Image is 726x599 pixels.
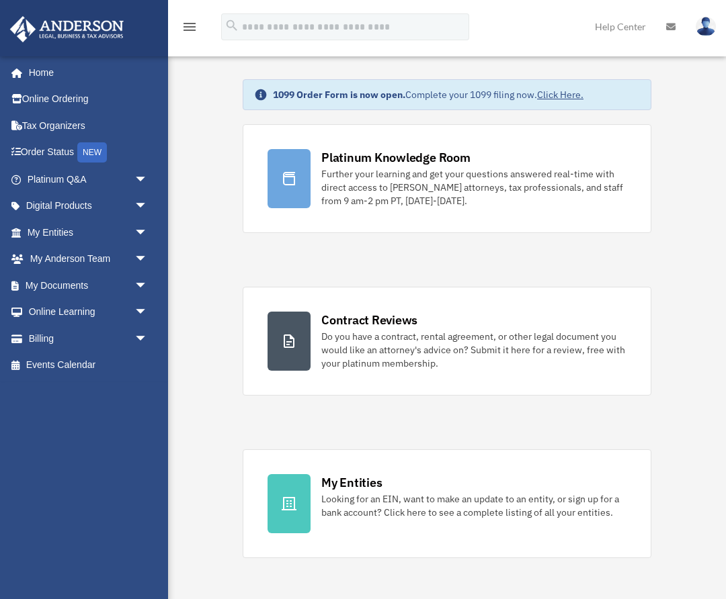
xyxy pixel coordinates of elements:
a: My Documentsarrow_drop_down [9,272,168,299]
div: Complete your 1099 filing now. [273,88,583,101]
span: arrow_drop_down [134,166,161,193]
span: arrow_drop_down [134,299,161,326]
img: Anderson Advisors Platinum Portal [6,16,128,42]
a: Order StatusNEW [9,139,168,167]
div: Looking for an EIN, want to make an update to an entity, or sign up for a bank account? Click her... [321,492,627,519]
div: Contract Reviews [321,312,417,328]
a: Digital Productsarrow_drop_down [9,193,168,220]
span: arrow_drop_down [134,219,161,246]
a: My Entities Looking for an EIN, want to make an update to an entity, or sign up for a bank accoun... [243,449,651,558]
span: arrow_drop_down [134,325,161,353]
strong: 1099 Order Form is now open. [273,89,405,101]
i: menu [182,19,198,35]
a: My Anderson Teamarrow_drop_down [9,246,168,273]
div: My Entities [321,474,382,491]
div: Further your learning and get your questions answered real-time with direct access to [PERSON_NAM... [321,167,627,208]
i: search [225,18,239,33]
div: NEW [77,142,107,163]
a: Tax Organizers [9,112,168,139]
img: User Pic [696,17,716,36]
a: Home [9,59,161,86]
a: Online Ordering [9,86,168,113]
span: arrow_drop_down [134,193,161,220]
a: Click Here. [537,89,583,101]
a: Billingarrow_drop_down [9,325,168,352]
div: Platinum Knowledge Room [321,149,471,166]
a: Platinum Q&Aarrow_drop_down [9,166,168,193]
a: Platinum Knowledge Room Further your learning and get your questions answered real-time with dire... [243,124,651,233]
a: Contract Reviews Do you have a contract, rental agreement, or other legal document you would like... [243,287,651,396]
a: menu [182,24,198,35]
span: arrow_drop_down [134,246,161,273]
a: Events Calendar [9,352,168,379]
a: Online Learningarrow_drop_down [9,299,168,326]
a: My Entitiesarrow_drop_down [9,219,168,246]
span: arrow_drop_down [134,272,161,299]
div: Do you have a contract, rental agreement, or other legal document you would like an attorney's ad... [321,330,627,370]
